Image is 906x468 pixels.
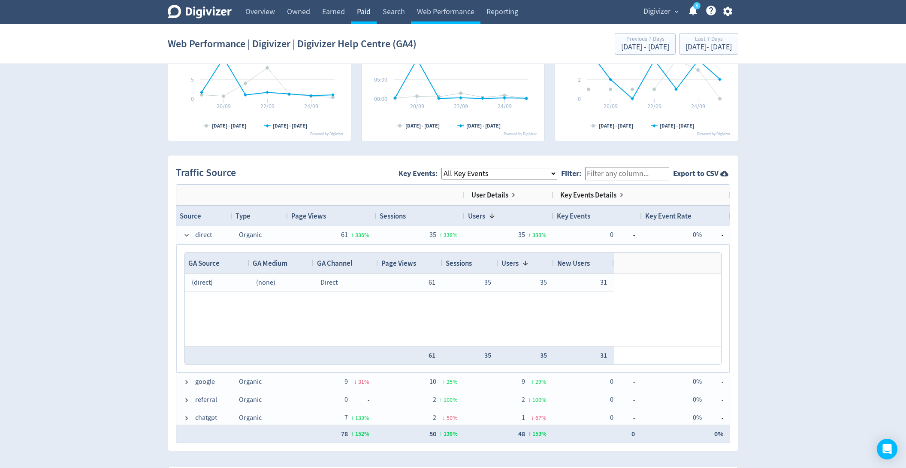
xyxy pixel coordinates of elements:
span: 138 % [444,430,458,438]
span: 133 % [355,414,369,422]
text: 05:00 [374,76,387,83]
span: ↑ [439,396,442,404]
span: 61 [429,351,435,360]
span: 0% [693,231,702,239]
span: User Details [471,190,508,200]
span: Digivizer [643,5,670,18]
span: 35 [429,231,436,239]
span: 35 [484,351,491,360]
span: ↑ [351,430,354,438]
span: 31 [600,278,607,287]
span: 48 [518,429,525,438]
span: Organic [239,231,262,239]
span: 0 [610,395,613,404]
span: (direct) [192,278,213,287]
span: 78 [341,429,348,438]
span: - [702,392,723,408]
span: 35 [540,278,547,287]
span: ↑ [528,396,531,404]
span: 338 % [444,231,458,239]
text: Powered by Digivizer [697,131,731,137]
span: direct [195,227,212,243]
span: 0% [693,413,702,422]
span: GA Medium [253,258,287,268]
span: Organic [239,395,262,404]
span: Key Events [557,211,590,221]
span: - [613,227,635,243]
text: [DATE] - [DATE] [273,122,307,129]
span: 2 [522,395,525,404]
span: 61 [429,278,435,287]
span: Sessions [380,211,406,221]
span: - [702,410,723,426]
h1: Web Performance | Digivizer | Digivizer Help Centre (GA4) [168,30,417,58]
span: Users [468,211,485,221]
span: (none) [256,278,275,287]
text: 00:00 [374,95,387,103]
span: 35 [484,278,491,287]
span: Page Views [291,211,326,221]
span: - [702,227,723,243]
span: New Users [557,258,590,268]
span: 50 [429,429,436,438]
span: 0 [631,429,635,438]
span: ↑ [439,430,442,438]
span: Users [501,258,519,268]
span: ↑ [528,231,531,239]
span: 0% [693,377,702,386]
text: [DATE] - [DATE] [599,122,633,129]
text: 20/09 [604,102,618,110]
span: 31 % [358,378,369,386]
span: 7 [344,413,348,422]
span: 35 [540,351,547,360]
span: 31 [600,351,607,360]
text: Powered by Digivizer [504,131,537,137]
span: ↓ [442,414,445,422]
input: Filter any column... [585,167,669,180]
span: chatgpt [195,410,217,426]
label: Filter: [561,168,585,179]
div: [DATE] - [DATE] [621,43,669,51]
span: - [613,410,635,426]
text: 22/09 [647,102,661,110]
text: 2 [578,76,581,83]
span: ↑ [531,378,534,386]
text: [DATE] - [DATE] [660,122,694,129]
span: Key Event Rate [645,211,692,221]
span: ↑ [351,231,354,239]
span: ↑ [442,378,445,386]
span: 100 % [444,396,458,404]
span: 153 % [532,430,547,438]
span: 9 [344,377,348,386]
button: Previous 7 Days[DATE] - [DATE] [615,33,676,55]
span: 25 % [447,378,458,386]
span: - [348,392,369,408]
text: 0 [578,95,581,103]
text: 22/09 [454,102,468,110]
span: Source [180,211,201,221]
span: 336 % [355,231,369,239]
span: 67 % [535,414,547,422]
text: 5 [191,76,194,83]
span: 100 % [532,396,547,404]
text: 24/09 [691,102,705,110]
span: 61 [341,231,348,239]
text: Powered by Digivizer [310,131,344,137]
span: 29 % [535,378,547,386]
span: Organic [239,377,262,386]
text: 20/09 [410,102,424,110]
span: 2 [433,413,436,422]
span: 9 [522,377,525,386]
div: [DATE] - [DATE] [686,43,732,51]
span: GA Channel [317,258,353,268]
span: Key Events Details [560,190,616,200]
text: 5 [696,3,698,9]
span: 1 [522,413,525,422]
span: 0% [714,429,723,438]
span: - [702,374,723,390]
text: 22/09 [260,102,275,110]
span: ↑ [439,231,442,239]
span: ↑ [528,430,531,438]
span: ↑ [351,414,354,422]
span: Page Views [381,258,416,268]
